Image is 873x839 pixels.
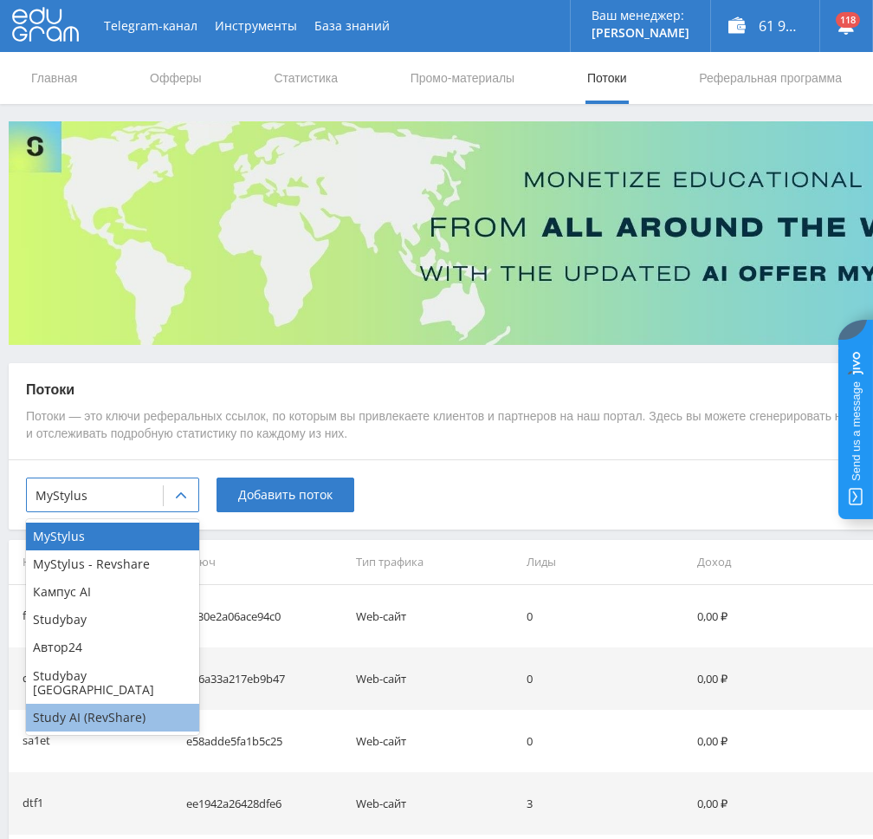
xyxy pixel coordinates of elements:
td: 0 [520,585,690,647]
a: Офферы [148,52,204,104]
th: Название [9,540,179,584]
a: Реферальная программа [697,52,844,104]
th: Лиды [520,540,690,584]
td: Web-сайт [349,772,520,835]
div: Кампус AI [26,578,199,606]
th: Ключ [179,540,350,584]
a: Потоки [585,52,629,104]
td: 0 [520,710,690,772]
td: e58adde5fa1b5c25 [179,710,350,772]
div: fs1 [23,607,37,627]
td: Web-сайт [349,710,520,772]
td: ee1942a26428dfe6 [179,772,350,835]
div: Studybay [GEOGRAPHIC_DATA] [26,662,199,704]
div: dtf1 [23,794,43,814]
a: Статистика [272,52,339,104]
td: 3 [520,772,690,835]
a: Главная [29,52,79,104]
p: Ваш менеджер: [592,9,689,23]
td: ca30e2a06ace94c0 [179,585,350,647]
div: sa1et [23,732,50,751]
div: MyStylus [26,523,199,550]
td: 596a33a217eb9b47 [179,647,350,710]
td: 0 [520,647,690,710]
td: Web-сайт [349,647,520,710]
th: Тип трафика [349,540,520,584]
div: MyStylus - Revshare [26,550,199,578]
div: Автор24 [26,634,199,661]
td: Web-сайт [349,585,520,647]
th: Доход [690,540,861,584]
span: Добавить поток [238,488,333,502]
button: Добавить поток [217,478,354,512]
div: Study AI (RevShare) [26,704,199,732]
a: Промо-материалы [409,52,516,104]
p: [PERSON_NAME] [592,26,689,40]
td: 0,00 ₽ [690,710,861,772]
td: 0,00 ₽ [690,772,861,835]
div: Studybay [26,606,199,634]
td: 0,00 ₽ [690,585,861,647]
td: 0,00 ₽ [690,647,861,710]
div: quora1 [23,669,60,689]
